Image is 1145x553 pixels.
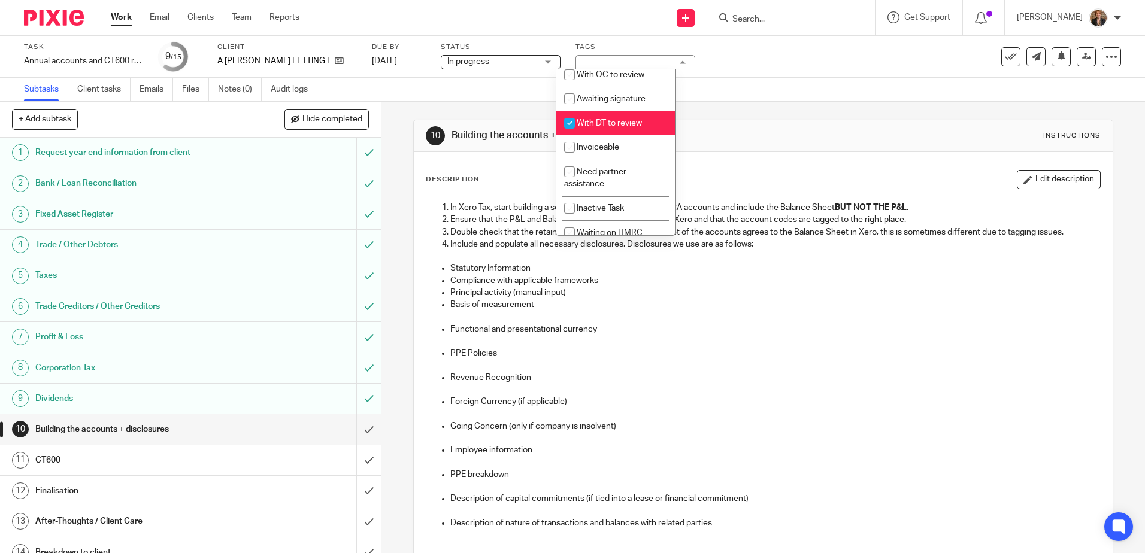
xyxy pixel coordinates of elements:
p: Foreign Currency (if applicable) [450,396,1099,408]
span: Hide completed [302,115,362,124]
div: 8 [12,360,29,376]
div: 10 [12,421,29,437]
h1: Bank / Loan Reconciliation [35,174,241,192]
h1: Taxes [35,266,241,284]
div: 5 [12,268,29,284]
h1: After-Thoughts / Client Care [35,512,241,530]
button: + Add subtask [12,109,78,129]
h1: Profit & Loss [35,328,241,346]
button: Hide completed [284,109,369,129]
h1: Building the accounts + disclosures [452,129,789,142]
p: Principal activity (manual input) [450,287,1099,299]
span: Waiting on HMRC [577,229,643,237]
div: 6 [12,298,29,315]
h1: Dividends [35,390,241,408]
p: Ensure that the P&L and Balance Sheet in Xero HQ agree to Xero and that the account codes are tag... [450,214,1099,226]
span: Inactive Task [577,204,624,212]
label: Tags [575,42,695,52]
div: 9 [165,50,181,63]
span: Get Support [904,13,950,22]
a: Emails [140,78,173,101]
a: Audit logs [271,78,317,101]
img: WhatsApp%20Image%202025-04-23%20at%2010.20.30_16e186ec.jpg [1089,8,1108,28]
p: Employee information [450,444,1099,456]
a: Notes (0) [218,78,262,101]
div: 4 [12,236,29,253]
p: A [PERSON_NAME] LETTING LTD [217,55,329,67]
p: Double check that the retained earnings in the Balance Sheet of the accounts agrees to the Balanc... [450,226,1099,238]
a: Team [232,11,252,23]
span: With DT to review [577,119,642,127]
p: Description of capital commitments (if tied into a lease or financial commitment) [450,493,1099,505]
div: Annual accounts and CT600 return [24,55,144,67]
label: Client [217,42,357,52]
input: Search [731,14,839,25]
div: 9 [12,390,29,407]
label: Task [24,42,144,52]
small: /15 [171,54,181,60]
span: Need partner assistance [564,168,626,189]
h1: Trade Creditors / Other Creditors [35,297,241,315]
p: Include and populate all necessary disclosures. Disclosures we use are as follows; [450,238,1099,250]
img: Pixie [24,10,84,26]
p: Basis of measurement [450,299,1099,311]
a: Files [182,78,209,101]
h1: CT600 [35,451,241,469]
p: PPE Policies [450,347,1099,359]
h1: Request year end information from client [35,144,241,162]
span: [DATE] [372,57,397,65]
div: 7 [12,329,29,345]
a: Client tasks [77,78,131,101]
span: Invoiceable [577,143,619,151]
label: Status [441,42,561,52]
p: [PERSON_NAME] [1017,11,1083,23]
div: 1 [12,144,29,161]
h1: Corporation Tax [35,359,241,377]
p: Functional and presentational currency [450,323,1099,335]
p: Compliance with applicable frameworks [450,275,1099,287]
div: 10 [426,126,445,145]
h1: Finalisation [35,482,241,500]
a: Work [111,11,132,23]
p: Statutory Information [450,262,1099,274]
h1: Fixed Asset Register [35,205,241,223]
a: Reports [269,11,299,23]
h1: Building the accounts + disclosures [35,420,241,438]
span: Awaiting signature [577,95,646,103]
p: Description of nature of transactions and balances with related parties [450,517,1099,529]
span: In progress [447,57,489,66]
u: BUT NOT THE P&L. [835,203,908,212]
span: With OC to review [577,71,644,79]
h1: Trade / Other Debtors [35,236,241,254]
button: Edit description [1017,170,1101,189]
div: 12 [12,482,29,499]
p: In Xero Tax, start building a set of accounts – we use FRS 102A accounts and include the Balance ... [450,202,1099,214]
div: 3 [12,206,29,223]
a: Clients [187,11,214,23]
div: 11 [12,452,29,469]
p: Revenue Recognition [450,372,1099,384]
div: 13 [12,513,29,530]
p: Going Concern (only if company is insolvent) [450,420,1099,432]
p: PPE breakdown [450,469,1099,481]
a: Email [150,11,169,23]
div: Instructions [1043,131,1101,141]
p: Description [426,175,479,184]
div: 2 [12,175,29,192]
label: Due by [372,42,426,52]
a: Subtasks [24,78,68,101]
